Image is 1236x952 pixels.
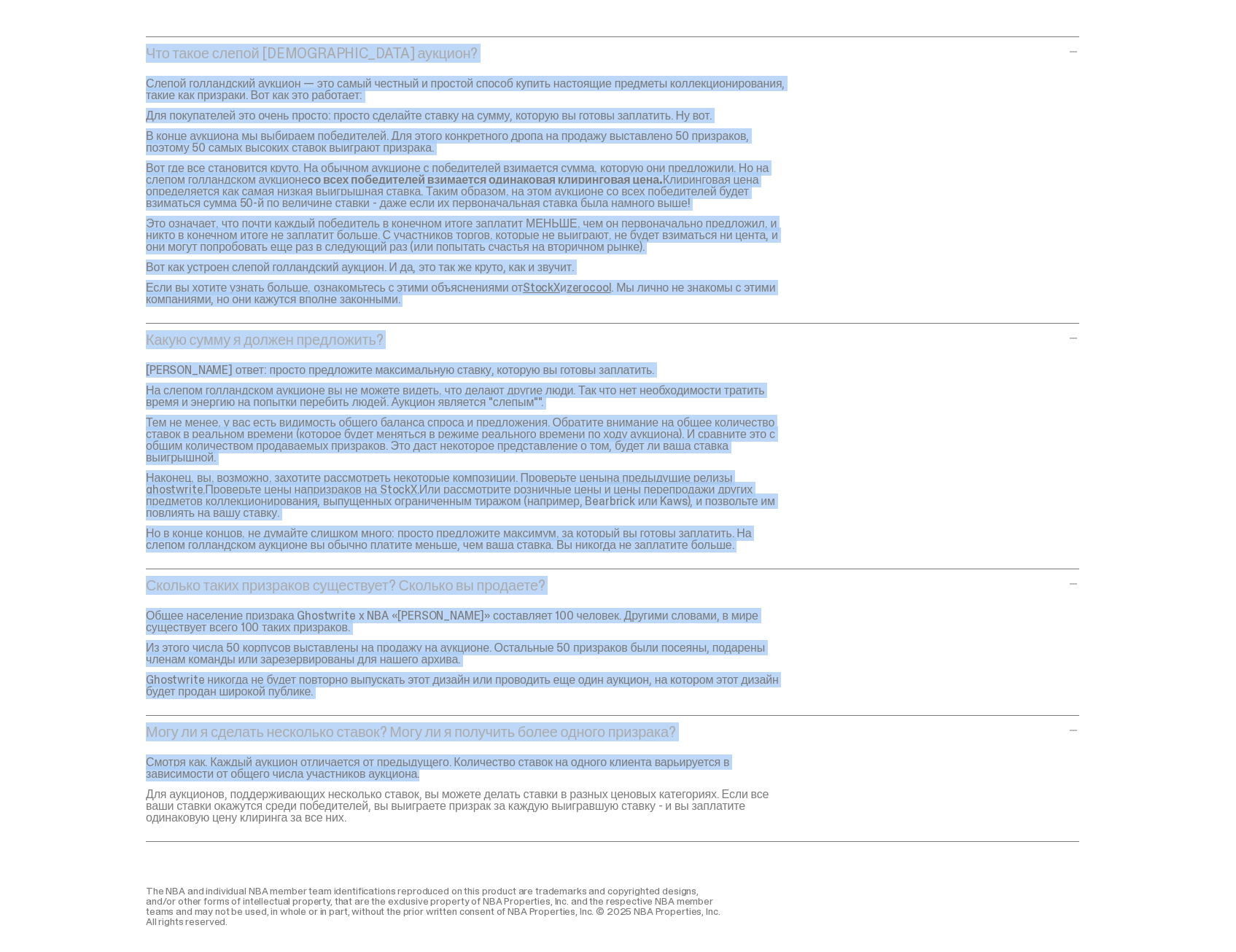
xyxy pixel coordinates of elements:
p: Это означает, что почти каждый победитель в конечном итоге заплатит МЕНЬШЕ, чем он первоначально ... [146,218,788,253]
p: Вот где все становится круто. На обычном аукционе с победителей взимается сумма, которую они пред... [146,163,788,209]
p: Тем не менее, у вас есть видимость общего баланса спроса и предложения. Обратите внимание на обще... [146,417,788,464]
div: The NBA and individual NBA member team identifications reproduced on this product are trademarks ... [146,886,729,926]
p: На слепом голландском аукционе вы не можете видеть, что делают другие люди. Так что нет необходим... [146,385,788,408]
p: Сколько таких призраков существует? Сколько вы продаете? [146,578,1065,593]
p: [PERSON_NAME] ответ: просто предложите максимальную ставку, которую вы готовы заплатить. [146,364,788,376]
a: призраков на StockX. [307,482,419,497]
font: Что такое слепой [DEMOGRAPHIC_DATA] аукцион? [146,44,478,63]
a: на предыдущие релизы ghostwrite. [146,470,732,497]
p: Если вы хотите узнать больше, ознакомьтесь с этими объяснениями от и . Мы лично не знакомы с этим... [146,282,788,305]
p: Для аукционов, поддерживающих несколько ставок, вы можете делать ставки в разных ценовых категори... [146,789,788,824]
p: Но в конце концов, не думайте слишком много: просто предложите максимум, за который вы готовы зап... [146,528,788,551]
p: Наконец, вы, возможно, захотите рассмотреть некоторые композиции. Проверьте цены Проверьте цены н... [146,472,788,519]
p: Вот как устроен слепой голландский аукцион. И да, это так же круто, как и звучит. [146,262,788,273]
p: Из этого числа 50 корпусов выставлены на продажу на аукционе. Остальные 50 призраков были посеяны... [146,642,788,666]
a: zerocool [567,280,612,295]
p: Для покупателей это очень просто: просто сделайте ставку на сумму, которую вы готовы заплатить. Н... [146,110,788,122]
p: Общее население призрака Ghostwrite x NBA «[PERSON_NAME]» составляет 100 человек. Другими словами... [146,610,788,633]
p: Ghostwrite никогда не будет повторно выпускать этот дизайн или проводить еще один аукцион, на кот... [146,674,788,698]
p: В конце аукциона мы выбираем победителей. Для этого конкретного дропа на продажу выставлено 50 пр... [146,130,788,154]
p: Могу ли я сделать несколько ставок? Могу ли я получить более одного призрака? [146,725,1065,739]
p: Слепой голландский аукцион — это самый честный и простой способ купить настоящие предметы коллекц... [146,78,788,101]
strong: со всех победителей взимается одинаковая клиринговая цена. [308,172,663,187]
a: StockX [523,280,560,295]
p: Какую сумму я должен предложить? [146,332,1065,347]
p: Смотря как. Каждый аукцион отличается от предыдущего. Количество ставок на одного клиента варьиру... [146,757,788,780]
